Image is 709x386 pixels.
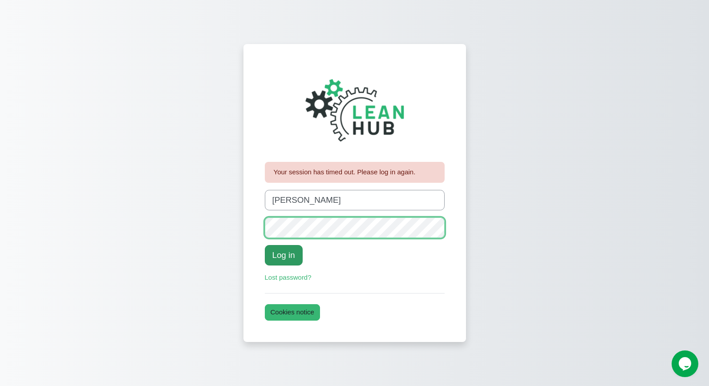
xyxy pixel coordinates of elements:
[292,66,417,155] img: The Lean Hub
[265,245,303,265] button: Log in
[265,304,320,321] button: Cookies notice
[672,350,700,377] iframe: chat widget
[265,162,445,183] div: Your session has timed out. Please log in again.
[265,190,445,210] input: Username
[7,14,702,386] section: Content
[265,273,312,281] a: Lost password?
